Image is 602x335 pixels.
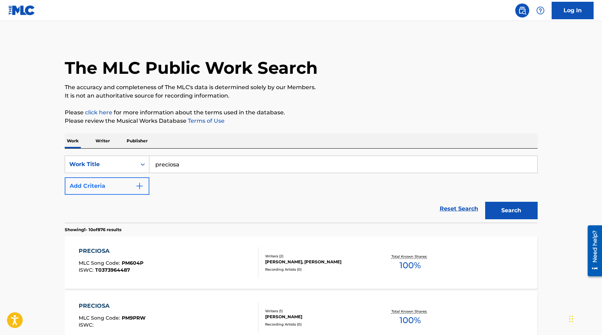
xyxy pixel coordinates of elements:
iframe: Chat Widget [567,301,602,335]
p: Showing 1 - 10 of 876 results [65,227,121,233]
iframe: Resource Center [582,223,602,279]
div: Writers ( 2 ) [265,254,371,259]
span: ISWC : [79,322,95,328]
p: Publisher [125,134,150,148]
p: The accuracy and completeness of The MLC's data is determined solely by our Members. [65,83,538,92]
img: 9d2ae6d4665cec9f34b9.svg [135,182,144,190]
a: Reset Search [436,201,482,216]
p: Work [65,134,81,148]
p: Please for more information about the terms used in the database. [65,108,538,117]
p: Please review the Musical Works Database [65,117,538,125]
span: 100 % [399,314,421,327]
img: search [518,6,526,15]
div: Writers ( 1 ) [265,308,371,314]
div: Recording Artists ( 0 ) [265,267,371,272]
a: Log In [552,2,594,19]
span: ISWC : [79,267,95,273]
div: PRECIOSA [79,247,143,255]
span: PM9PRW [122,315,146,321]
img: help [536,6,545,15]
p: Total Known Shares: [391,254,429,259]
button: Search [485,202,538,219]
div: [PERSON_NAME], [PERSON_NAME] [265,259,371,265]
span: MLC Song Code : [79,260,122,266]
span: 100 % [399,259,421,272]
span: T0373964487 [95,267,130,273]
p: Total Known Shares: [391,309,429,314]
a: Public Search [515,3,529,17]
button: Add Criteria [65,177,149,195]
div: Work Title [69,160,132,169]
form: Search Form [65,156,538,223]
span: MLC Song Code : [79,315,122,321]
h1: The MLC Public Work Search [65,57,318,78]
a: click here [85,109,112,116]
span: PM604P [122,260,143,266]
img: MLC Logo [8,5,35,15]
div: PRECIOSA [79,302,146,310]
div: Recording Artists ( 0 ) [265,322,371,327]
div: Drag [569,308,573,329]
div: Help [533,3,547,17]
a: PRECIOSAMLC Song Code:PM604PISWC:T0373964487Writers (2)[PERSON_NAME], [PERSON_NAME]Recording Arti... [65,236,538,289]
div: [PERSON_NAME] [265,314,371,320]
p: Writer [93,134,112,148]
p: It is not an authoritative source for recording information. [65,92,538,100]
a: Terms of Use [186,117,225,124]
